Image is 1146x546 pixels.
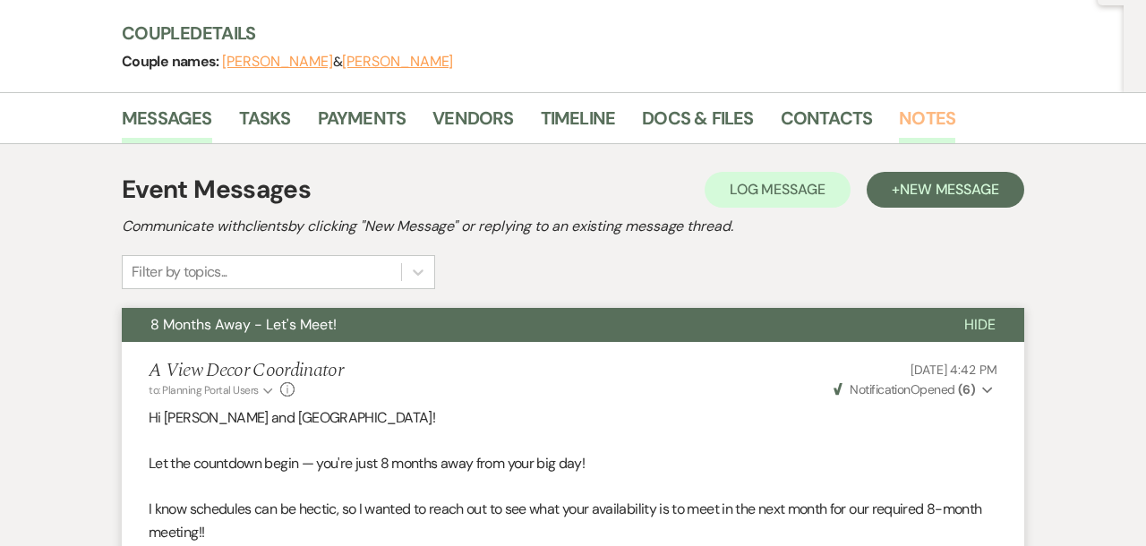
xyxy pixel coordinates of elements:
h2: Communicate with clients by clicking "New Message" or replying to an existing message thread. [122,216,1024,237]
h1: Event Messages [122,171,311,209]
span: & [222,53,453,71]
span: New Message [900,180,999,199]
a: Messages [122,104,212,143]
span: [DATE] 4:42 PM [911,362,997,378]
button: Log Message [705,172,851,208]
button: to: Planning Portal Users [149,382,276,398]
a: Vendors [432,104,513,143]
a: Timeline [541,104,616,143]
div: Filter by topics... [132,261,227,283]
p: Let the countdown begin — you're just 8 months away from your big day! [149,452,997,475]
span: Notification [850,381,910,397]
p: Hi [PERSON_NAME] and [GEOGRAPHIC_DATA]! [149,406,997,430]
span: Opened [834,381,975,397]
a: Tasks [239,104,291,143]
span: Log Message [730,180,825,199]
a: Docs & Files [642,104,753,143]
a: Contacts [781,104,873,143]
span: Hide [964,315,996,334]
h3: Couple Details [122,21,1106,46]
span: Couple names: [122,52,222,71]
button: NotificationOpened (6) [831,380,997,399]
button: Hide [936,308,1024,342]
button: [PERSON_NAME] [342,55,453,69]
span: I know schedules can be hectic, so I wanted to reach out to see what your availability is to meet... [149,499,981,542]
strong: ( 6 ) [958,381,975,397]
button: 8 Months Away - Let's Meet! [122,308,936,342]
span: 8 Months Away - Let's Meet! [150,315,337,334]
span: to: Planning Portal Users [149,383,259,397]
a: Payments [318,104,406,143]
button: +New Message [867,172,1024,208]
h5: A View Decor Coordinator [149,360,343,382]
button: [PERSON_NAME] [222,55,333,69]
a: Notes [899,104,955,143]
